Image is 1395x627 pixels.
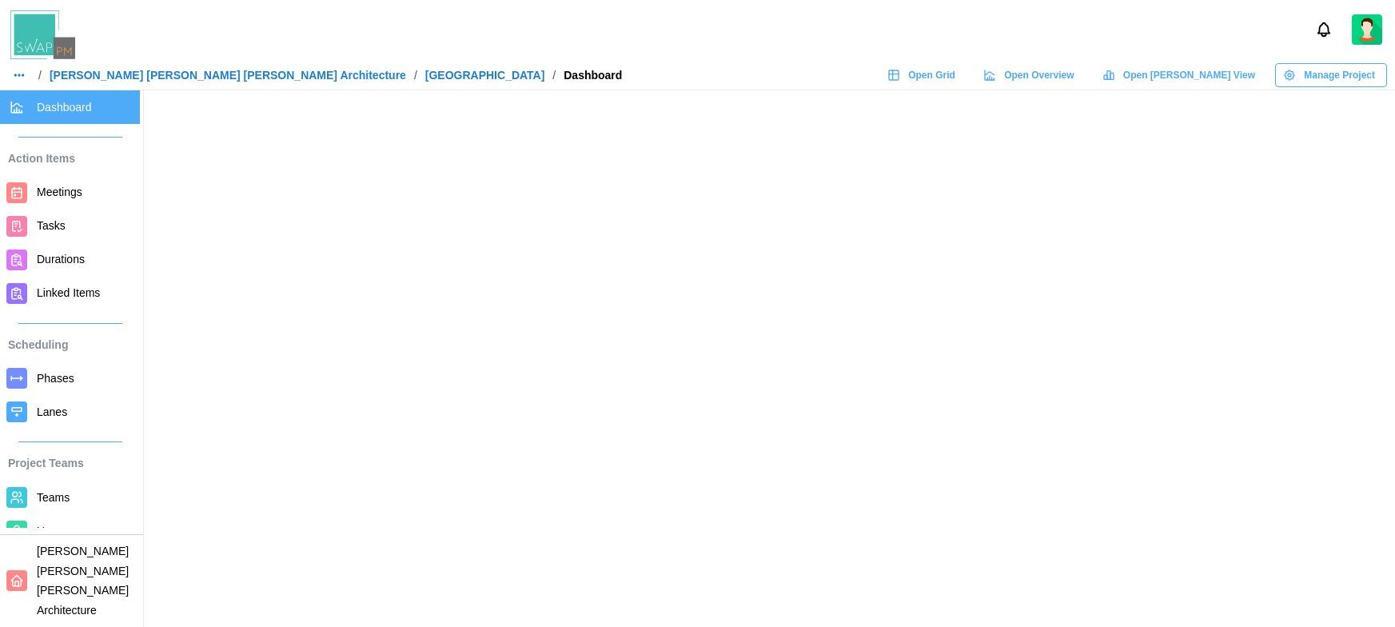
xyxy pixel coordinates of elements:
a: Open Grid [879,63,967,87]
span: Teams [37,491,70,504]
img: 2Q== [1352,14,1382,45]
div: / [552,70,556,81]
button: Manage Project [1275,63,1387,87]
span: Users [37,525,66,537]
span: Open Overview [1004,64,1074,86]
span: Tasks [37,219,66,232]
div: / [414,70,417,81]
span: Durations [37,253,85,266]
a: [PERSON_NAME] [PERSON_NAME] [PERSON_NAME] Architecture [50,70,406,81]
span: Manage Project [1304,64,1375,86]
a: Open Overview [975,63,1086,87]
span: Open Grid [908,64,955,86]
span: Meetings [37,186,82,198]
span: Dashboard [37,101,92,114]
a: Zulqarnain Khalil [1352,14,1382,45]
span: Linked Items [37,286,100,299]
a: [GEOGRAPHIC_DATA] [425,70,545,81]
span: Open [PERSON_NAME] View [1123,64,1255,86]
button: Notifications [1310,16,1337,43]
div: Dashboard [564,70,622,81]
img: Swap PM Logo [10,10,75,59]
div: / [38,70,42,81]
a: Open [PERSON_NAME] View [1094,63,1267,87]
span: [PERSON_NAME] [PERSON_NAME] [PERSON_NAME] Architecture [37,545,129,617]
span: Lanes [37,405,67,418]
span: Phases [37,372,74,385]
